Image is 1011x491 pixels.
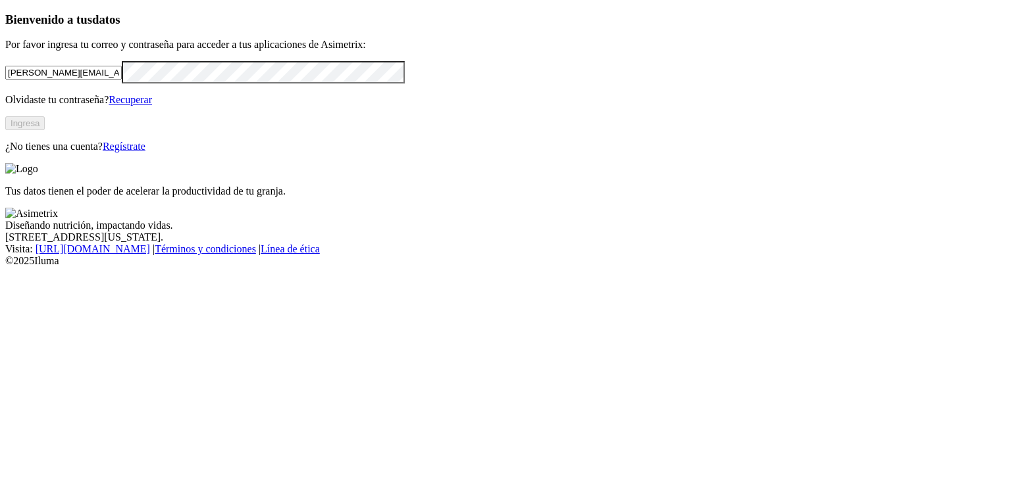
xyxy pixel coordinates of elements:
img: Logo [5,163,38,175]
button: Ingresa [5,116,45,130]
p: ¿No tienes una cuenta? [5,141,1006,152]
a: Regístrate [103,141,145,152]
a: Recuperar [109,94,152,105]
div: © 2025 Iluma [5,255,1006,267]
div: Diseñando nutrición, impactando vidas. [5,220,1006,231]
img: Asimetrix [5,208,58,220]
a: Términos y condiciones [155,243,256,254]
p: Por favor ingresa tu correo y contraseña para acceder a tus aplicaciones de Asimetrix: [5,39,1006,51]
p: Tus datos tienen el poder de acelerar la productividad de tu granja. [5,185,1006,197]
a: Línea de ética [261,243,320,254]
span: datos [92,12,120,26]
p: Olvidaste tu contraseña? [5,94,1006,106]
h3: Bienvenido a tus [5,12,1006,27]
a: [URL][DOMAIN_NAME] [36,243,150,254]
input: Tu correo [5,66,122,80]
div: Visita : | | [5,243,1006,255]
div: [STREET_ADDRESS][US_STATE]. [5,231,1006,243]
